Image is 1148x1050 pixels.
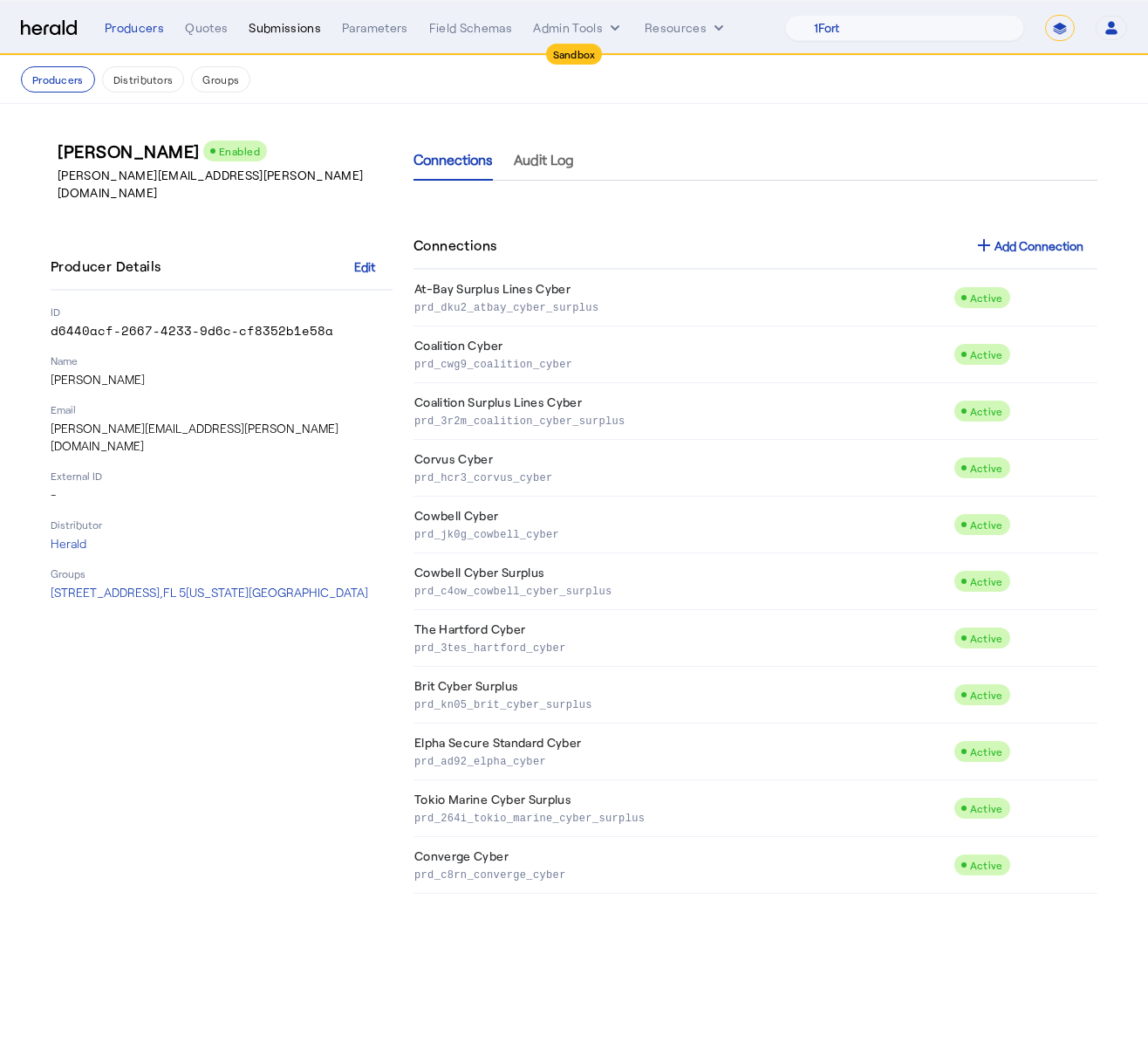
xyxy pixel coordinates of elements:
[51,585,368,600] span: [STREET_ADDRESS], FL 5 [US_STATE][GEOGRAPHIC_DATA]
[970,348,1003,360] span: Active
[413,440,953,497] td: Corvus Cyber
[974,235,1083,256] div: Add Connection
[414,808,946,826] p: prd_264i_tokio_marine_cyber_surplus
[413,139,493,181] a: Connections
[970,802,1003,814] span: Active
[546,44,603,65] div: Sandbox
[970,518,1003,531] span: Active
[413,724,953,780] td: Elpha Secure Standard Cyber
[413,837,953,894] td: Converge Cyber
[514,153,574,167] span: Audit Log
[974,235,994,256] mat-icon: add
[51,305,393,319] p: ID
[51,322,393,340] p: d6440acf-2667-4233-9d6c-cf8352b1e58a
[970,462,1003,474] span: Active
[413,270,953,326] td: At-Bay Surplus Lines Cyber
[51,353,393,367] p: Name
[414,865,946,882] p: prd_c8rn_converge_cyber
[51,518,393,532] p: Distributor
[58,139,400,163] h3: [PERSON_NAME]
[51,469,393,483] p: External ID
[413,553,953,610] td: Cowbell Cyber Surplus
[51,420,393,455] p: [PERSON_NAME][EMAIL_ADDRESS][PERSON_NAME][DOMAIN_NAME]
[414,411,946,429] p: prd_3r2m_coalition_cyber_surplus
[970,292,1003,304] span: Active
[970,575,1003,587] span: Active
[51,535,393,552] p: Herald
[21,20,77,37] img: Herald Logo
[533,19,624,37] button: internal dropdown menu
[414,751,946,769] p: prd_ad92_elpha_cyber
[970,745,1003,758] span: Active
[970,405,1003,417] span: Active
[413,497,953,553] td: Cowbell Cyber
[414,354,946,372] p: prd_cwg9_coalition_cyber
[960,230,1097,261] button: Add Connection
[21,66,95,93] button: Producers
[514,139,574,181] a: Audit Log
[414,695,946,712] p: prd_kn05_brit_cyber_surplus
[414,525,946,542] p: prd_jk0g_cowbell_cyber
[970,859,1003,871] span: Active
[185,19,228,37] div: Quotes
[249,19,321,37] div: Submissions
[102,66,185,93] button: Distributors
[105,19,164,37] div: Producers
[413,667,953,724] td: Brit Cyber Surplus
[51,371,393,388] p: [PERSON_NAME]
[413,326,953,383] td: Coalition Cyber
[414,468,946,485] p: prd_hcr3_corvus_cyber
[51,402,393,416] p: Email
[413,383,953,440] td: Coalition Surplus Lines Cyber
[413,610,953,667] td: The Hartford Cyber
[191,66,250,93] button: Groups
[645,19,728,37] button: Resources dropdown menu
[413,235,496,256] h4: Connections
[414,638,946,655] p: prd_3tes_hartford_cyber
[51,566,393,580] p: Groups
[51,256,167,277] h4: Producer Details
[413,780,953,837] td: Tokio Marine Cyber Surplus
[219,145,261,157] span: Enabled
[51,486,393,504] p: -
[414,581,946,599] p: prd_c4ow_cowbell_cyber_surplus
[413,153,493,167] span: Connections
[970,689,1003,701] span: Active
[342,19,408,37] div: Parameters
[429,19,513,37] div: Field Schemas
[970,632,1003,644] span: Active
[58,167,400,202] p: [PERSON_NAME][EMAIL_ADDRESS][PERSON_NAME][DOMAIN_NAME]
[414,298,946,315] p: prd_dku2_atbay_cyber_surplus
[354,257,375,276] div: Edit
[337,250,393,282] button: Edit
